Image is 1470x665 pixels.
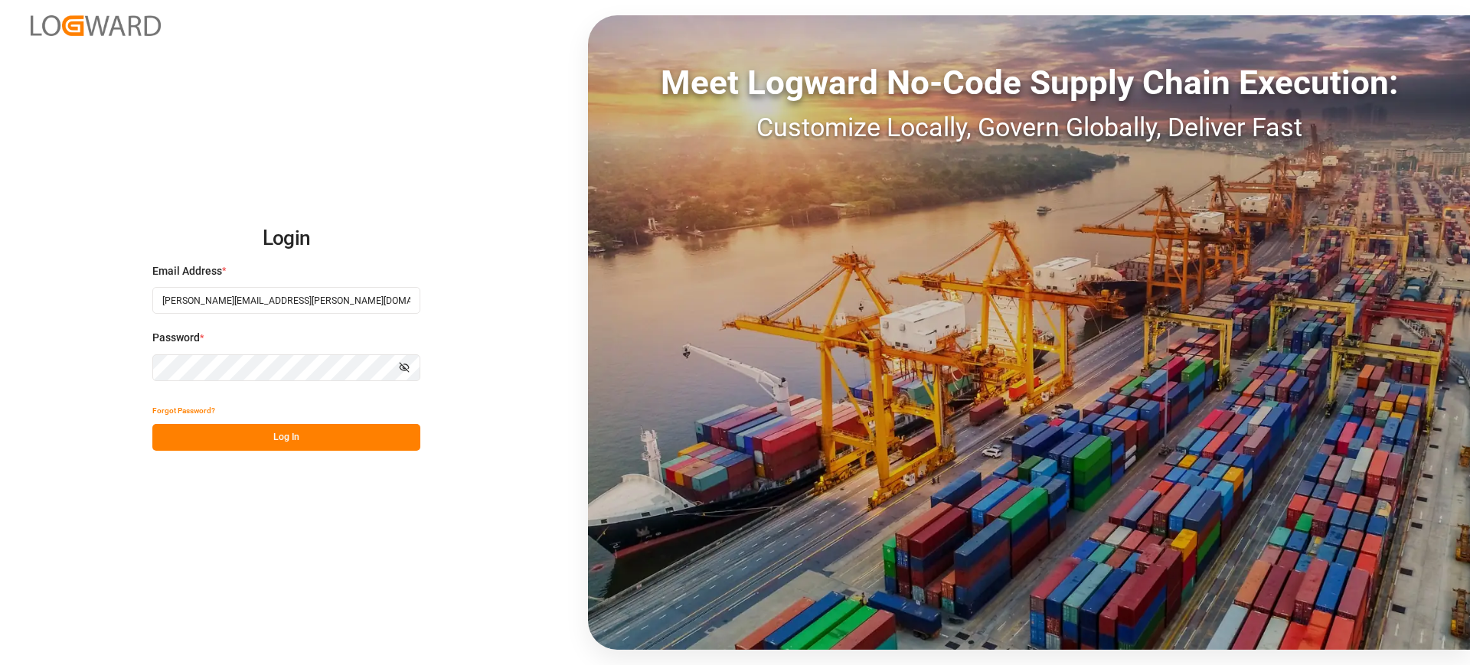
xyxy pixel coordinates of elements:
[152,214,420,263] h2: Login
[152,424,420,451] button: Log In
[152,397,215,424] button: Forgot Password?
[152,263,222,279] span: Email Address
[31,15,161,36] img: Logward_new_orange.png
[152,287,420,314] input: Enter your email
[588,57,1470,108] div: Meet Logward No-Code Supply Chain Execution:
[588,108,1470,147] div: Customize Locally, Govern Globally, Deliver Fast
[152,330,200,346] span: Password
